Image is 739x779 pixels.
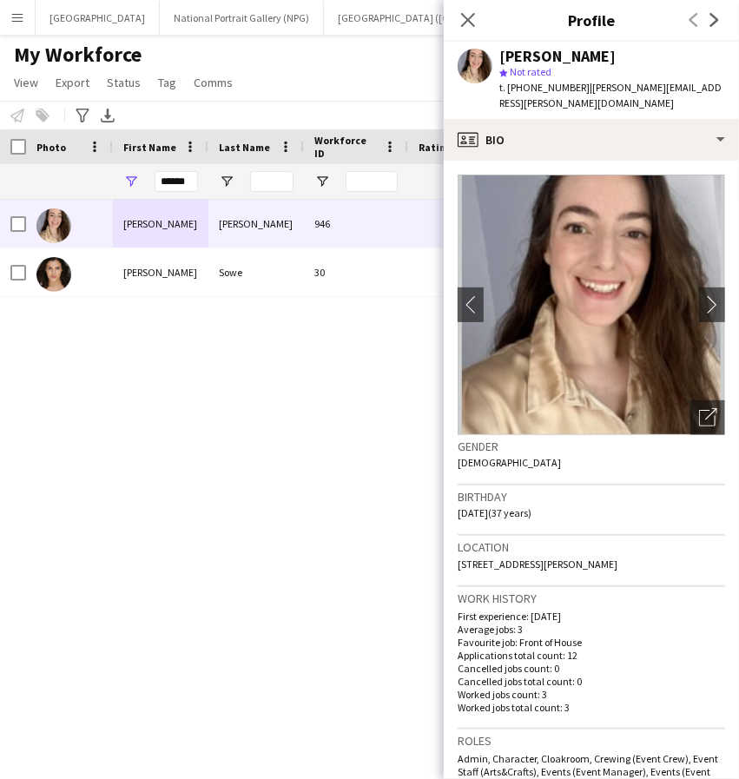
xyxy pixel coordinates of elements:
a: View [7,71,45,94]
a: Export [49,71,96,94]
h3: Birthday [458,489,725,505]
div: Open photos pop-in [690,400,725,435]
a: Comms [187,71,240,94]
span: Last Name [219,141,270,154]
div: Sowe [208,248,304,296]
div: [PERSON_NAME] [208,200,304,248]
input: First Name Filter Input [155,171,198,192]
app-action-btn: Export XLSX [97,105,118,126]
button: National Portrait Gallery (NPG) [160,1,324,35]
img: Helena Sowe [36,257,71,292]
span: | [PERSON_NAME][EMAIL_ADDRESS][PERSON_NAME][DOMAIN_NAME] [499,81,722,109]
input: Workforce ID Filter Input [346,171,398,192]
button: [GEOGRAPHIC_DATA] ([GEOGRAPHIC_DATA]) [324,1,552,35]
span: First Name [123,141,176,154]
span: Comms [194,75,233,90]
span: Tag [158,75,176,90]
p: Worked jobs count: 3 [458,688,725,701]
div: 30 [304,248,408,296]
app-action-btn: Advanced filters [72,105,93,126]
img: Helena Foster [36,208,71,243]
img: Crew avatar or photo [458,175,725,435]
h3: Roles [458,733,725,749]
input: Last Name Filter Input [250,171,294,192]
button: Open Filter Menu [219,174,234,189]
a: Tag [151,71,183,94]
h3: Work history [458,591,725,606]
span: My Workforce [14,42,142,68]
span: [STREET_ADDRESS][PERSON_NAME] [458,558,617,571]
p: Cancelled jobs count: 0 [458,662,725,675]
div: 946 [304,200,408,248]
span: View [14,75,38,90]
span: Export [56,75,89,90]
p: Average jobs: 3 [458,623,725,636]
button: Open Filter Menu [123,174,139,189]
p: Cancelled jobs total count: 0 [458,675,725,688]
a: Status [100,71,148,94]
button: [GEOGRAPHIC_DATA] [36,1,160,35]
span: t. [PHONE_NUMBER] [499,81,590,94]
p: First experience: [DATE] [458,610,725,623]
h3: Profile [444,9,739,31]
span: [DATE] (37 years) [458,506,531,519]
button: Open Filter Menu [314,174,330,189]
span: Workforce ID [314,134,377,160]
span: Not rated [510,65,551,78]
span: [DEMOGRAPHIC_DATA] [458,456,561,469]
div: [PERSON_NAME] [113,248,208,296]
div: Bio [444,119,739,161]
span: Status [107,75,141,90]
span: Photo [36,141,66,154]
span: Rating [419,141,452,154]
div: [PERSON_NAME] [113,200,208,248]
h3: Gender [458,439,725,454]
div: [PERSON_NAME] [499,49,616,64]
p: Worked jobs total count: 3 [458,701,725,714]
p: Applications total count: 12 [458,649,725,662]
p: Favourite job: Front of House [458,636,725,649]
h3: Location [458,539,725,555]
